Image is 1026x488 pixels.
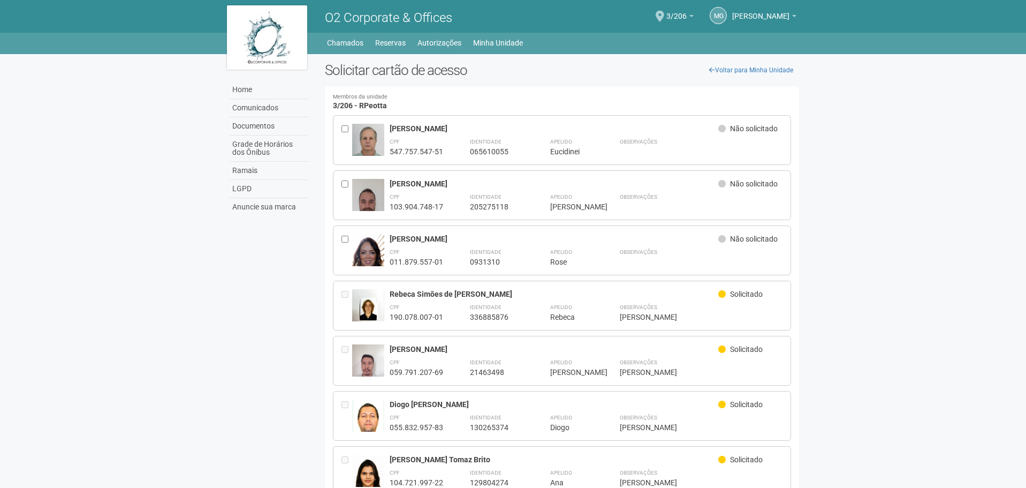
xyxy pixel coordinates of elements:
[730,345,763,354] span: Solicitado
[620,194,657,200] strong: Observações
[620,415,657,421] strong: Observações
[352,124,384,168] img: user.jpg
[470,202,523,212] div: 205275118
[470,359,501,365] strong: Identidade
[390,147,443,156] div: 547.757.547-51
[327,35,363,50] a: Chamados
[390,455,719,464] div: [PERSON_NAME] Tomaz Brito
[390,478,443,487] div: 104.721.997-22
[550,202,593,212] div: [PERSON_NAME]
[390,423,443,432] div: 055.832.957-83
[325,10,452,25] span: O2 Corporate & Offices
[352,179,384,236] img: user.jpg
[620,359,657,365] strong: Observações
[230,117,309,136] a: Documentos
[470,312,523,322] div: 336885876
[390,139,400,145] strong: CPF
[550,147,593,156] div: Eucidinei
[550,470,572,476] strong: Apelido
[470,139,501,145] strong: Identidade
[620,249,657,255] strong: Observações
[470,423,523,432] div: 130265374
[620,139,657,145] strong: Observações
[230,99,309,117] a: Comunicados
[352,234,384,276] img: user.jpg
[390,344,719,354] div: [PERSON_NAME]
[730,455,763,464] span: Solicitado
[325,62,800,78] h2: Solicitar cartão de acesso
[550,415,572,421] strong: Apelido
[470,470,501,476] strong: Identidade
[620,478,783,487] div: [PERSON_NAME]
[390,202,443,212] div: 103.904.748-17
[341,289,352,322] div: Entre em contato com a Aministração para solicitar o cancelamento ou 2a via
[620,470,657,476] strong: Observações
[620,304,657,310] strong: Observações
[550,359,572,365] strong: Apelido
[230,136,309,162] a: Grade de Horários dos Ônibus
[550,478,593,487] div: Ana
[230,162,309,180] a: Ramais
[710,7,727,24] a: MG
[470,249,501,255] strong: Identidade
[390,470,400,476] strong: CPF
[390,257,443,267] div: 011.879.557-01
[470,194,501,200] strong: Identidade
[550,257,593,267] div: Rose
[550,312,593,322] div: Rebeca
[390,304,400,310] strong: CPF
[732,2,789,20] span: Monica Guedes
[417,35,461,50] a: Autorizações
[341,400,352,432] div: Entre em contato com a Aministração para solicitar o cancelamento ou 2a via
[390,289,719,299] div: Rebeca Simões de [PERSON_NAME]
[620,367,783,377] div: [PERSON_NAME]
[732,13,796,22] a: [PERSON_NAME]
[390,234,719,244] div: [PERSON_NAME]
[375,35,406,50] a: Reservas
[352,344,384,387] img: user.jpg
[730,124,778,133] span: Não solicitado
[333,94,792,110] h4: 3/206 - RPeotta
[470,257,523,267] div: 0931310
[470,304,501,310] strong: Identidade
[390,367,443,377] div: 059.791.207-69
[333,94,792,100] small: Membros da unidade
[550,249,572,255] strong: Apelido
[390,179,719,189] div: [PERSON_NAME]
[620,423,783,432] div: [PERSON_NAME]
[550,423,593,432] div: Diogo
[341,344,352,377] div: Entre em contato com a Aministração para solicitar o cancelamento ou 2a via
[470,367,523,377] div: 21463498
[473,35,523,50] a: Minha Unidade
[730,235,778,243] span: Não solicitado
[550,304,572,310] strong: Apelido
[470,478,523,487] div: 129804274
[390,249,400,255] strong: CPF
[390,194,400,200] strong: CPF
[352,400,384,441] img: user.jpg
[470,147,523,156] div: 065610055
[230,81,309,99] a: Home
[470,415,501,421] strong: Identidade
[730,179,778,188] span: Não solicitado
[620,312,783,322] div: [PERSON_NAME]
[230,180,309,198] a: LGPD
[550,194,572,200] strong: Apelido
[341,455,352,487] div: Entre em contato com a Aministração para solicitar o cancelamento ou 2a via
[352,289,384,329] img: user.jpg
[703,62,799,78] a: Voltar para Minha Unidade
[230,198,309,216] a: Anuncie sua marca
[390,359,400,365] strong: CPF
[730,400,763,409] span: Solicitado
[550,139,572,145] strong: Apelido
[227,5,307,70] img: logo.jpg
[666,2,687,20] span: 3/206
[390,415,400,421] strong: CPF
[390,124,719,133] div: [PERSON_NAME]
[550,367,593,377] div: [PERSON_NAME]
[390,312,443,322] div: 190.078.007-01
[666,13,694,22] a: 3/206
[390,400,719,409] div: Diogo [PERSON_NAME]
[730,290,763,298] span: Solicitado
